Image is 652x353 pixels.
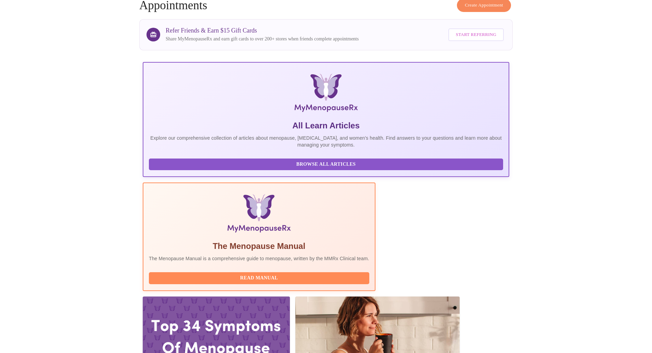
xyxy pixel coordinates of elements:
[184,194,334,235] img: Menopause Manual
[456,31,496,39] span: Start Referring
[204,74,448,115] img: MyMenopauseRx Logo
[156,160,496,169] span: Browse All Articles
[149,159,503,171] button: Browse All Articles
[166,36,359,42] p: Share MyMenopauseRx and earn gift cards to over 200+ stores when friends complete appointments
[149,161,505,167] a: Browse All Articles
[447,25,506,45] a: Start Referring
[149,255,369,262] p: The Menopause Manual is a comprehensive guide to menopause, written by the MMRx Clinical team.
[149,272,369,284] button: Read Manual
[156,274,362,282] span: Read Manual
[149,135,503,148] p: Explore our comprehensive collection of articles about menopause, [MEDICAL_DATA], and women's hea...
[448,28,504,41] button: Start Referring
[166,27,359,34] h3: Refer Friends & Earn $15 Gift Cards
[149,275,371,280] a: Read Manual
[149,241,369,252] h5: The Menopause Manual
[149,120,503,131] h5: All Learn Articles
[465,1,503,9] span: Create Appointment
